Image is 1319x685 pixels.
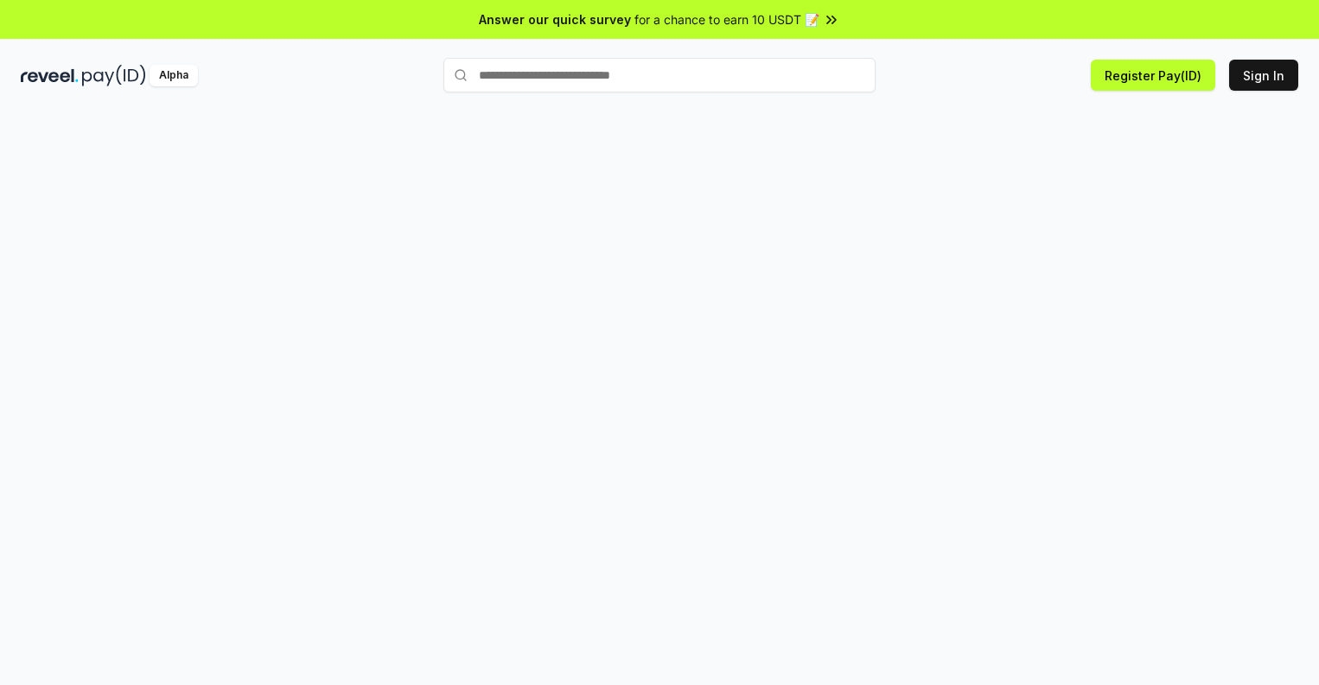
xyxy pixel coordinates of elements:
[21,65,79,86] img: reveel_dark
[634,10,819,29] span: for a chance to earn 10 USDT 📝
[479,10,631,29] span: Answer our quick survey
[1091,60,1215,91] button: Register Pay(ID)
[82,65,146,86] img: pay_id
[150,65,198,86] div: Alpha
[1229,60,1298,91] button: Sign In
